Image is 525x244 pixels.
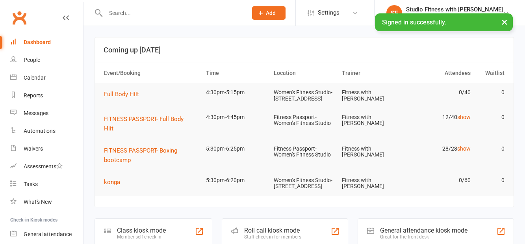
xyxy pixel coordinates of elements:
th: Location [270,63,338,83]
td: 4:30pm-4:45pm [202,108,271,127]
button: × [497,13,512,30]
div: Reports [24,92,43,99]
button: FITNESS PASSPORT- Boxing bootcamp [104,146,199,165]
td: 4:30pm-5:15pm [202,83,271,102]
a: What's New [10,193,83,211]
div: What's New [24,199,52,205]
span: FITNESS PASSPORT- Boxing bootcamp [104,147,177,164]
div: Messages [24,110,48,116]
td: Women's Fitness Studio- [STREET_ADDRESS] [270,171,338,196]
th: Attendees [406,63,474,83]
button: konga [104,177,126,187]
td: 0/60 [406,171,474,190]
a: Automations [10,122,83,140]
td: Fitness with [PERSON_NAME] [338,83,406,108]
a: Clubworx [9,8,29,28]
td: 0 [474,140,508,158]
div: Class kiosk mode [117,227,166,234]
div: Tasks [24,181,38,187]
td: 5:30pm-6:25pm [202,140,271,158]
td: Fitness with [PERSON_NAME] [338,140,406,164]
div: Automations [24,128,56,134]
div: Studio Fitness with [PERSON_NAME] [406,6,503,13]
div: General attendance kiosk mode [380,227,467,234]
div: Great for the front desk [380,234,467,240]
a: General attendance kiosk mode [10,225,83,243]
div: People [24,57,40,63]
span: FITNESS PASSPORT- Full Body Hiit [104,115,184,132]
th: Waitlist [474,63,508,83]
button: Full Body Hiit [104,89,145,99]
td: 5:30pm-6:20pm [202,171,271,190]
div: Staff check-in for members [244,234,301,240]
td: Fitness Passport- Women's Fitness Studio [270,140,338,164]
button: FITNESS PASSPORT- Full Body Hiit [104,114,199,133]
span: Signed in successfully. [382,19,446,26]
div: Roll call kiosk mode [244,227,301,234]
div: Member self check-in [117,234,166,240]
div: Calendar [24,75,46,81]
button: Add [252,6,286,20]
a: Messages [10,104,83,122]
td: 0 [474,171,508,190]
span: Full Body Hiit [104,91,139,98]
div: Dashboard [24,39,51,45]
td: 12/40 [406,108,474,127]
div: SF [386,5,402,21]
input: Search... [103,7,242,19]
a: Waivers [10,140,83,158]
div: Waivers [24,145,43,152]
th: Event/Booking [100,63,202,83]
a: Calendar [10,69,83,87]
div: Assessments [24,163,63,169]
div: Fitness with [PERSON_NAME] [406,13,503,20]
th: Time [202,63,271,83]
td: 0 [474,108,508,127]
a: show [457,145,471,152]
td: 0/40 [406,83,474,102]
td: Fitness Passport- Women's Fitness Studio [270,108,338,133]
span: konga [104,179,120,186]
div: General attendance [24,231,72,237]
td: 0 [474,83,508,102]
h3: Coming up [DATE] [104,46,505,54]
a: Tasks [10,175,83,193]
th: Trainer [338,63,406,83]
td: 28/28 [406,140,474,158]
a: Reports [10,87,83,104]
a: People [10,51,83,69]
span: Add [266,10,276,16]
a: Assessments [10,158,83,175]
span: Settings [318,4,339,22]
td: Fitness with [PERSON_NAME] [338,108,406,133]
td: Fitness with [PERSON_NAME] [338,171,406,196]
a: show [457,114,471,120]
td: Women's Fitness Studio- [STREET_ADDRESS] [270,83,338,108]
a: Dashboard [10,34,83,51]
